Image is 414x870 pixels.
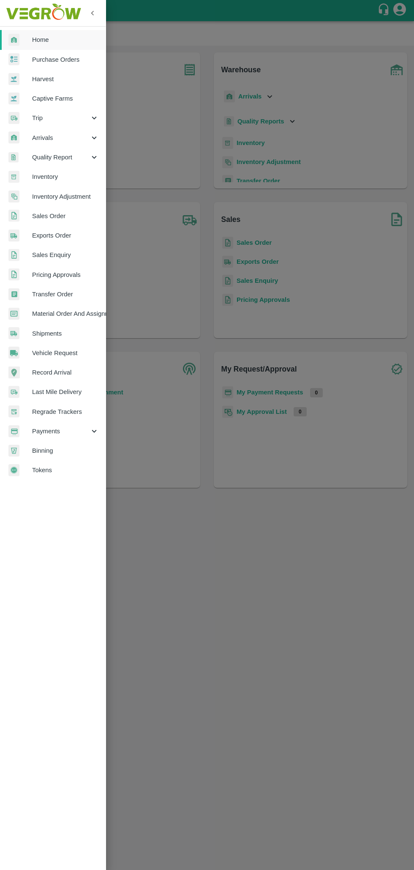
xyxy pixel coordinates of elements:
span: Shipments [32,329,99,338]
span: Exports Order [32,231,99,240]
span: Binning [32,446,99,455]
img: harvest [8,92,19,105]
span: Tokens [32,465,99,475]
img: centralMaterial [8,308,19,320]
img: harvest [8,73,19,85]
span: Purchase Orders [32,55,99,64]
span: Pricing Approvals [32,270,99,279]
span: Record Arrival [32,368,99,377]
img: delivery [8,112,19,124]
img: delivery [8,386,19,398]
img: whArrival [8,131,19,144]
span: Quality Report [32,153,90,162]
span: Trip [32,113,90,123]
img: qualityReport [8,152,19,163]
span: Arrivals [32,133,90,142]
span: Payments [32,427,90,436]
img: shipments [8,230,19,242]
img: whTracker [8,405,19,418]
span: Harvest [32,74,99,84]
img: inventory [8,190,19,202]
span: Inventory Adjustment [32,192,99,201]
img: shipments [8,327,19,339]
span: Captive Farms [32,94,99,103]
img: payment [8,425,19,438]
img: tokens [8,464,19,476]
img: whInventory [8,171,19,183]
span: Sales Enquiry [32,250,99,260]
span: Transfer Order [32,290,99,299]
span: Material Order And Assignment [32,309,99,318]
img: reciept [8,53,19,66]
img: vehicle [8,347,19,359]
img: bin [8,445,19,457]
img: whTransfer [8,288,19,301]
img: sales [8,268,19,281]
span: Last Mile Delivery [32,387,99,397]
img: sales [8,249,19,261]
img: sales [8,210,19,222]
span: Vehicle Request [32,348,99,358]
img: recordArrival [8,367,20,378]
span: Sales Order [32,211,99,221]
span: Inventory [32,172,99,181]
span: Regrade Trackers [32,407,99,416]
span: Home [32,35,99,44]
img: whArrival [8,34,19,46]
